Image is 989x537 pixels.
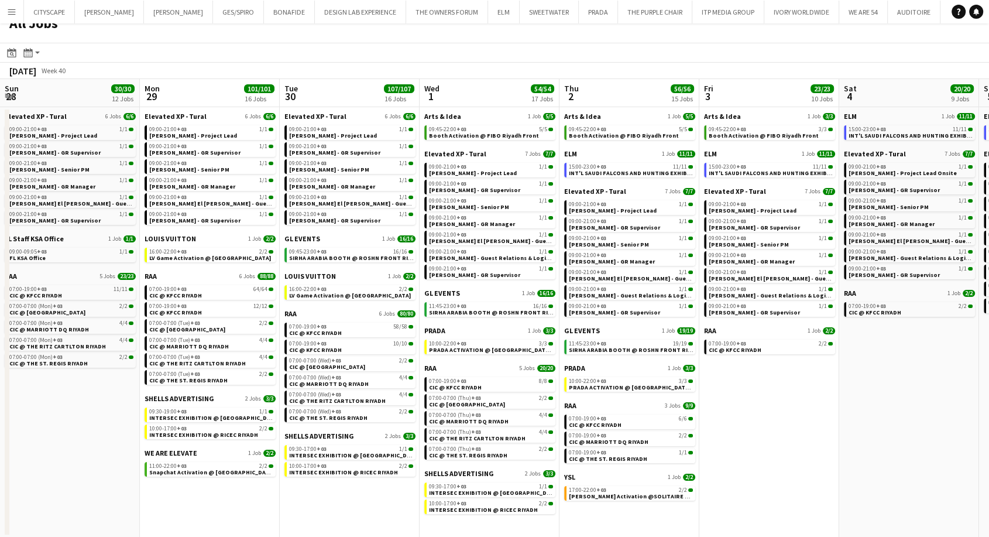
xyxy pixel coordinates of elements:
span: Basim Aqil - GR Supervisor [849,186,940,194]
span: 7 Jobs [665,188,681,195]
span: Arts & Idea [704,112,741,121]
span: 1 Job [668,113,681,120]
span: 11/11 [953,126,967,132]
a: LOUIS VUITTON1 Job2/2 [145,234,276,243]
span: +03 [177,142,187,150]
div: Elevated XP - Tural7 Jobs7/709:00-21:00+031/1[PERSON_NAME] - Project Lead09:00-21:00+031/1[PERSON... [704,187,835,326]
span: Serina El Kaissi - Guest Relations Manager [149,200,328,207]
div: Elevated XP - Tural6 Jobs6/609:00-21:00+031/1[PERSON_NAME] - Project Lead09:00-21:00+031/1[PERSON... [284,112,415,234]
span: 09:00-21:00 [709,235,746,241]
span: Serina El Kaissi - Guest Relations Manager [289,200,468,207]
span: 1 Job [808,113,820,120]
a: Arts & Idea1 Job3/3 [704,112,835,121]
span: Diana Fazlitdinova - Senior PM [149,166,229,173]
button: CITYSCAPE [24,1,75,23]
span: 09:00-21:00 [289,177,327,183]
span: +03 [37,193,47,201]
span: 5/5 [679,126,687,132]
span: 09:00-21:00 [149,211,187,217]
span: 1/1 [679,235,687,241]
span: Booth Activation @ FIBO Riyadh Front [569,132,679,139]
a: 15:00-23:00+0311/11INT'L SAUDI FALCONS AND HUNTING EXHIBITION '25 @ [GEOGRAPHIC_DATA] - [GEOGRAPH... [709,163,833,176]
span: 09:45-22:00 [709,126,746,132]
span: +03 [456,197,466,204]
a: 09:00-21:00+031/1[PERSON_NAME] - GR Supervisor [849,180,973,193]
span: 1/1 [259,126,267,132]
a: 09:00-21:00+031/1[PERSON_NAME] El [PERSON_NAME] - Guest Relations Manager [289,193,413,207]
button: BONAFIDE [264,1,315,23]
span: +03 [596,200,606,208]
span: 1/1 [399,177,407,183]
span: +03 [37,142,47,150]
span: +03 [317,142,327,150]
span: +03 [876,163,886,170]
span: 11/11 [673,164,687,170]
button: SWEETWATER [520,1,579,23]
div: ELM1 Job11/1115:00-23:00+0311/11INT'L SAUDI FALCONS AND HUNTING EXHIBITION '25 @ [GEOGRAPHIC_DATA... [704,149,835,187]
span: 1/1 [399,194,407,200]
div: LOUIS VUITTON1 Job2/216:00-22:00+032/2LV Game Activation @ [GEOGRAPHIC_DATA] [145,234,276,272]
a: Elevated XP - Tural6 Jobs6/6 [145,112,276,121]
span: Serina El Kaissi - Guest Relations Manager [9,200,188,207]
span: 1 Job [662,151,675,158]
span: 1/1 [399,160,407,166]
span: 15:00-23:00 [569,164,606,170]
span: 1/1 [959,164,967,170]
span: +03 [37,176,47,184]
span: +03 [37,159,47,167]
a: 09:00-09:05+031/1FL KSA Office [9,248,133,261]
a: 09:00-21:00+031/1[PERSON_NAME] - Project Lead [569,200,693,214]
span: 09:00-21:00 [9,211,47,217]
div: Elevated XP - Tural7 Jobs7/709:00-21:00+031/1[PERSON_NAME] - Project Lead Onsite09:00-21:00+031/1... [844,149,975,289]
span: 09:00-21:00 [849,198,886,204]
span: Giuseppe Fontani - GR Manager [149,183,235,190]
span: 1/1 [539,232,547,238]
span: 09:00-21:00 [9,143,47,149]
span: 15:00-23:00 [709,164,746,170]
span: +03 [317,210,327,218]
span: Aysel Ahmadova - Project Lead [149,132,237,139]
a: 09:00-21:00+031/1[PERSON_NAME] - GR Supervisor [289,142,413,156]
span: 7 Jobs [525,151,541,158]
span: 11/11 [813,164,827,170]
span: +03 [876,180,886,187]
span: +03 [876,214,886,221]
span: 6/6 [123,113,136,120]
span: 09:00-21:00 [149,177,187,183]
span: Arts & Idea [424,112,461,121]
span: +03 [456,163,466,170]
span: 11/11 [677,151,695,158]
span: +03 [37,248,47,255]
span: +03 [456,214,466,221]
span: +03 [736,125,746,133]
span: Diana Fazlitdinova - Senior PM [429,203,509,211]
span: +03 [596,217,606,225]
span: 7/7 [823,188,835,195]
span: LOUIS VUITTON [145,234,196,243]
div: ELM1 Job11/1115:00-23:00+0311/11INT'L SAUDI FALCONS AND HUNTING EXHIBITION '25 @ [GEOGRAPHIC_DATA... [844,112,975,149]
span: 1/1 [819,235,827,241]
a: 09:00-21:00+031/1[PERSON_NAME] - Project Lead [289,125,413,139]
span: 09:00-21:00 [9,160,47,166]
button: THE PURPLE CHAIR [618,1,692,23]
span: Elevated XP - Tural [844,149,906,158]
span: Youssef Khiari - GR Supervisor [149,217,241,224]
span: 6/6 [263,113,276,120]
a: 09:00-21:00+031/1[PERSON_NAME] - Project Lead [429,163,553,176]
a: 09:45-22:00+035/5Booth Activation @ FIBO Riyadh Front [429,125,553,139]
a: 09:00-21:00+031/1[PERSON_NAME] - Project Lead [149,125,273,139]
span: Giuseppe Fontani - GR Manager [289,183,375,190]
span: 1/1 [259,160,267,166]
span: 1/1 [959,215,967,221]
span: +03 [876,231,886,238]
span: 11/11 [817,151,835,158]
span: +03 [177,210,187,218]
span: 7 Jobs [945,151,960,158]
a: Elevated XP - Tural7 Jobs7/7 [424,149,555,158]
a: 09:00-21:00+031/1[PERSON_NAME] - GR Manager [289,176,413,190]
span: 7 Jobs [805,188,820,195]
span: Basim Aqil - GR Supervisor [9,149,101,156]
div: Elevated XP - Tural7 Jobs7/709:00-21:00+031/1[PERSON_NAME] - Project Lead09:00-21:00+031/1[PERSON... [424,149,555,289]
span: Aysel Ahmadova - Project Lead Onsite [849,169,957,177]
a: 15:00-23:00+0311/11INT'L SAUDI FALCONS AND HUNTING EXHIBITION '25 @ [GEOGRAPHIC_DATA] - [GEOGRAPH... [569,163,693,176]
